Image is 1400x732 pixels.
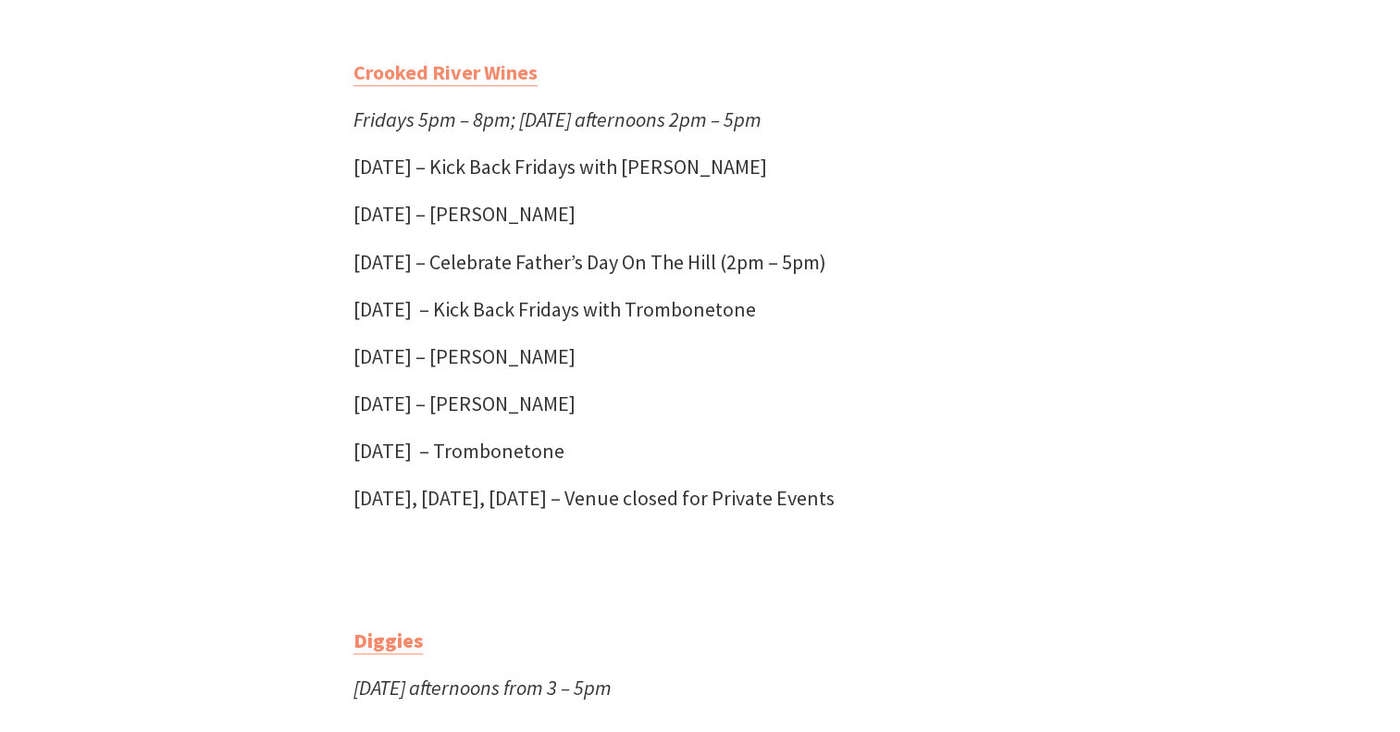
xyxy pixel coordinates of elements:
[353,246,1047,279] p: [DATE] – Celebrate Father’s Day On The Hill (2pm – 5pm)
[353,627,423,653] b: Diggies
[353,482,1047,515] p: [DATE], [DATE], [DATE] – Venue closed for Private Events
[353,435,1047,467] p: [DATE] – Trombonetone
[353,388,1047,420] p: [DATE] – [PERSON_NAME]
[353,198,1047,230] p: [DATE] – [PERSON_NAME]
[353,293,1047,326] p: [DATE] – Kick Back Fridays with Trombonetone
[353,59,538,86] a: Crooked River Wines
[353,341,1047,373] p: [DATE] – [PERSON_NAME]
[353,627,423,654] a: Diggies
[353,151,1047,183] p: [DATE] – Kick Back Fridays with [PERSON_NAME]
[353,675,612,701] em: [DATE] afternoons from 3 – 5pm
[353,106,762,132] em: Fridays 5pm – 8pm; [DATE] afternoons 2pm – 5pm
